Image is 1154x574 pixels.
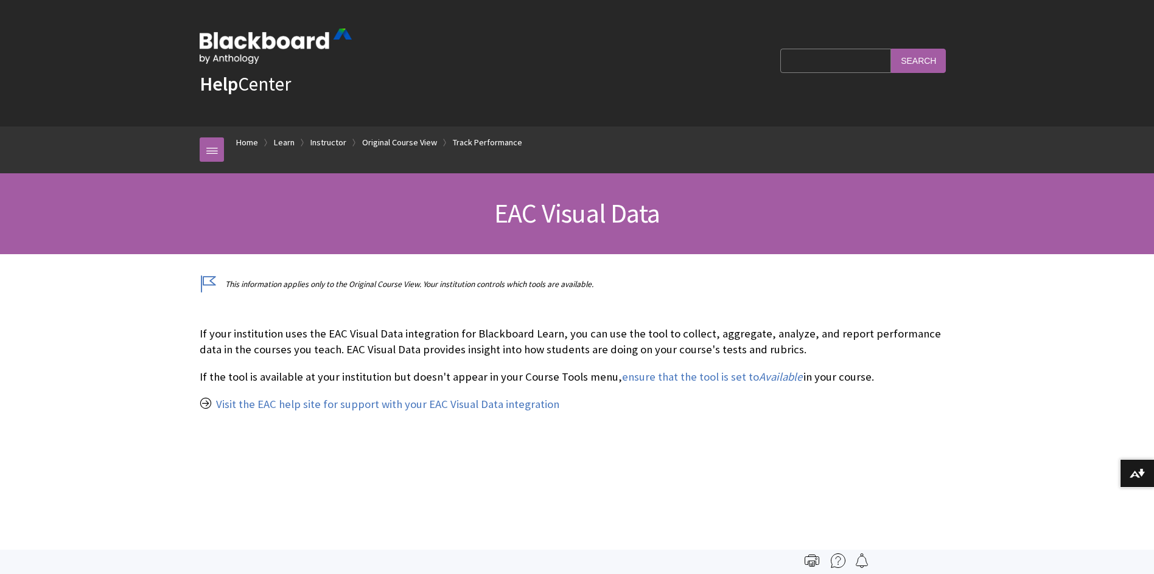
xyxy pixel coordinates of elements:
a: Instructor [310,135,346,150]
a: Learn [274,135,295,150]
input: Search [891,49,946,72]
a: Track Performance [453,135,522,150]
img: Follow this page [855,553,869,568]
a: HelpCenter [200,72,291,96]
a: Home [236,135,258,150]
a: ensure that the tool is set toAvailable [622,370,803,384]
a: Original Course View [362,135,437,150]
img: Print [805,553,819,568]
p: If your institution uses the EAC Visual Data integration for Blackboard Learn, you can use the to... [200,326,954,358]
span: EAC Visual Data [494,196,660,230]
a: Visit the EAC help site for support with your EAC Visual Data integration [216,397,559,412]
strong: Help [200,72,238,96]
span: Available [759,370,802,384]
p: This information applies only to the Original Course View. Your institution controls which tools ... [200,278,954,290]
img: Blackboard by Anthology [200,29,352,64]
p: If the tool is available at your institution but doesn't appear in your Course Tools menu, in you... [200,369,954,385]
img: More help [831,553,845,568]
